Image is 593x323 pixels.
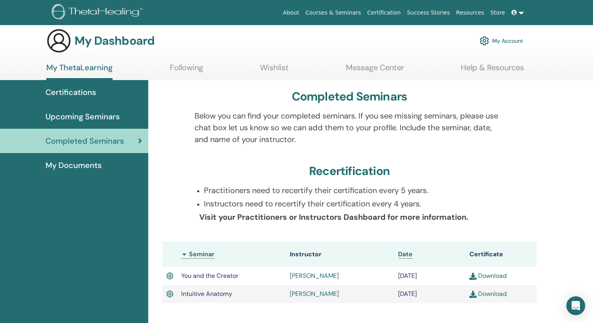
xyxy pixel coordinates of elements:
span: Intuitive Anatomy [181,290,232,298]
td: [DATE] [394,267,465,285]
a: About [280,5,302,20]
a: Success Stories [404,5,453,20]
a: Download [469,272,507,280]
a: Courses & Seminars [302,5,364,20]
td: [DATE] [394,285,465,303]
span: Certifications [45,86,96,98]
p: Below you can find your completed seminars. If you see missing seminars, please use chat box let ... [195,110,504,145]
img: generic-user-icon.jpg [46,28,71,53]
th: Instructor [286,242,395,267]
img: cog.svg [480,34,489,47]
a: [PERSON_NAME] [290,272,339,280]
div: Open Intercom Messenger [566,296,585,315]
p: Instructors need to recertify their certification every 4 years. [204,198,504,210]
a: Date [398,250,413,259]
a: My Account [480,32,523,49]
a: Message Center [346,63,404,78]
h3: My Dashboard [75,34,155,48]
a: Help & Resources [461,63,524,78]
a: Resources [453,5,487,20]
span: You and the Creator [181,272,238,280]
img: download.svg [469,273,477,280]
h3: Completed Seminars [292,89,407,104]
a: Following [170,63,203,78]
span: Upcoming Seminars [45,111,120,122]
b: Visit your Practitioners or Instructors Dashboard for more information. [199,212,468,222]
a: Download [469,290,507,298]
a: Store [487,5,508,20]
th: Certificate [466,242,537,267]
a: My ThetaLearning [46,63,113,80]
span: My Documents [45,159,102,171]
h3: Recertification [309,164,390,178]
a: [PERSON_NAME] [290,290,339,298]
a: Certification [364,5,404,20]
a: Wishlist [260,63,289,78]
img: download.svg [469,291,477,298]
img: Active Certificate [166,289,173,299]
img: Active Certificate [166,271,173,281]
p: Practitioners need to recertify their certification every 5 years. [204,184,504,196]
span: Completed Seminars [45,135,124,147]
img: logo.png [52,4,146,22]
